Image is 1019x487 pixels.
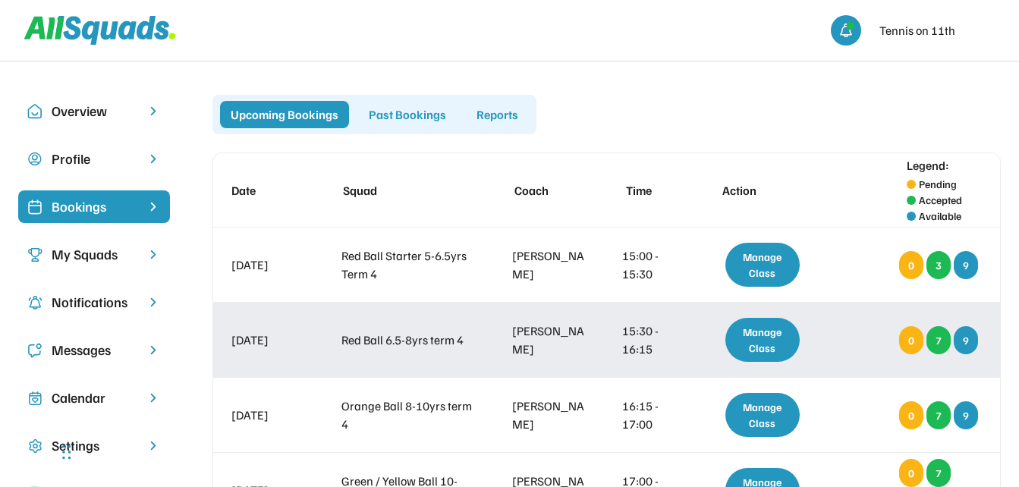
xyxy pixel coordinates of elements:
[725,393,800,437] div: Manage Class
[954,401,978,429] div: 9
[52,292,137,313] div: Notifications
[879,21,955,39] div: Tennis on 11th
[899,326,923,354] div: 0
[52,435,137,456] div: Settings
[146,391,161,405] img: chevron-right.svg
[622,247,682,283] div: 15:00 - 15:30
[919,192,962,208] div: Accepted
[220,101,349,128] div: Upcoming Bookings
[512,397,587,433] div: [PERSON_NAME]
[907,156,949,174] div: Legend:
[27,152,42,167] img: user-circle.svg
[52,196,137,217] div: Bookings
[514,181,590,200] div: Coach
[466,101,529,128] div: Reports
[512,247,587,283] div: [PERSON_NAME]
[27,295,42,310] img: Icon%20copy%204.svg
[341,397,476,433] div: Orange Ball 8-10yrs term 4
[926,459,951,487] div: 7
[27,104,42,119] img: Icon%20copy%2010.svg
[27,200,42,215] img: Icon%20%2819%29.svg
[52,244,137,265] div: My Squads
[27,247,42,262] img: Icon%20copy%203.svg
[341,331,476,349] div: Red Ball 6.5-8yrs term 4
[146,295,161,309] img: chevron-right.svg
[52,101,137,121] div: Overview
[27,343,42,358] img: Icon%20copy%205.svg
[622,322,682,358] div: 15:30 - 16:15
[626,181,686,200] div: Time
[838,23,854,38] img: bell-03%20%281%29.svg
[622,397,682,433] div: 16:15 - 17:00
[231,331,307,349] div: [DATE]
[926,401,951,429] div: 7
[725,318,800,362] div: Manage Class
[954,251,978,279] div: 9
[27,391,42,406] img: Icon%20copy%207.svg
[231,181,307,200] div: Date
[919,208,961,224] div: Available
[231,256,307,274] div: [DATE]
[52,388,137,408] div: Calendar
[899,251,923,279] div: 0
[899,401,923,429] div: 0
[964,15,995,46] img: IMG_2979.png
[343,181,478,200] div: Squad
[926,251,951,279] div: 3
[899,459,923,487] div: 0
[231,406,307,424] div: [DATE]
[722,181,813,200] div: Action
[52,149,137,169] div: Profile
[146,152,161,166] img: chevron-right.svg
[146,200,161,214] img: chevron-right%20copy%203.svg
[52,340,137,360] div: Messages
[926,326,951,354] div: 7
[341,247,476,283] div: Red Ball Starter 5-6.5yrs Term 4
[146,438,161,453] img: chevron-right.svg
[146,247,161,262] img: chevron-right.svg
[725,243,800,287] div: Manage Class
[146,104,161,118] img: chevron-right.svg
[358,101,457,128] div: Past Bookings
[919,176,957,192] div: Pending
[954,326,978,354] div: 9
[512,322,587,358] div: [PERSON_NAME]
[146,343,161,357] img: chevron-right.svg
